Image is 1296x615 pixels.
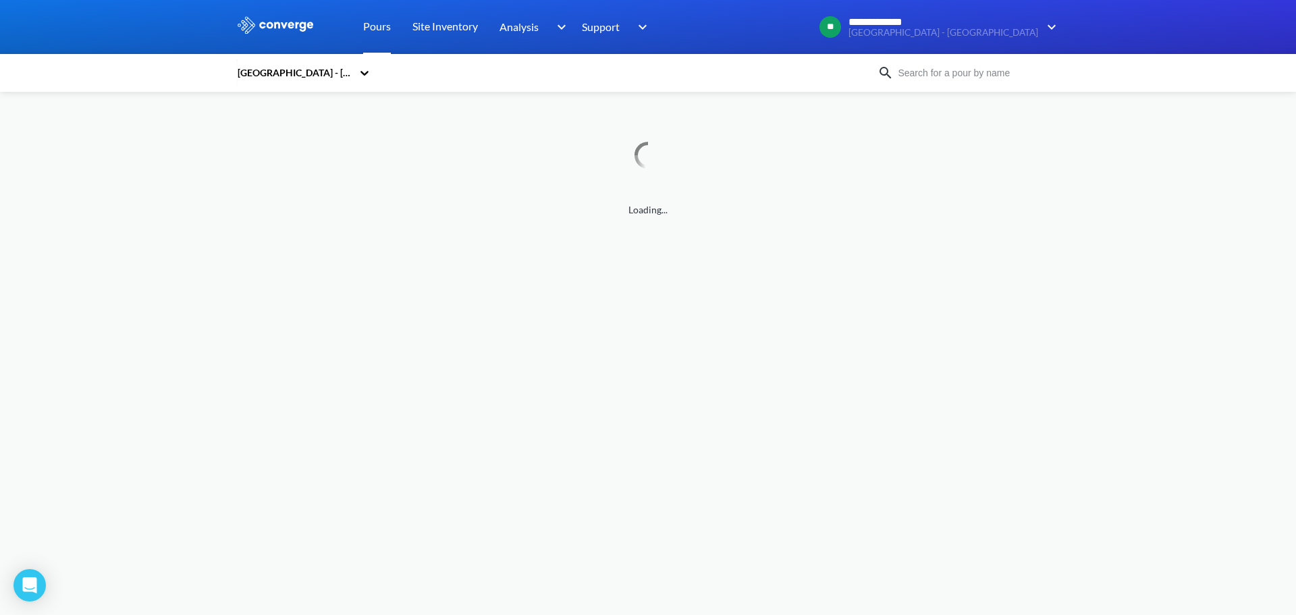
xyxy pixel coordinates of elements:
[878,65,894,81] img: icon-search.svg
[894,65,1057,80] input: Search for a pour by name
[848,28,1038,38] span: [GEOGRAPHIC_DATA] - [GEOGRAPHIC_DATA]
[236,65,352,80] div: [GEOGRAPHIC_DATA] - [GEOGRAPHIC_DATA]
[500,18,539,35] span: Analysis
[582,18,620,35] span: Support
[236,203,1060,217] span: Loading...
[236,16,315,34] img: logo_ewhite.svg
[1038,19,1060,35] img: downArrow.svg
[13,569,46,601] div: Open Intercom Messenger
[548,19,570,35] img: downArrow.svg
[629,19,651,35] img: downArrow.svg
